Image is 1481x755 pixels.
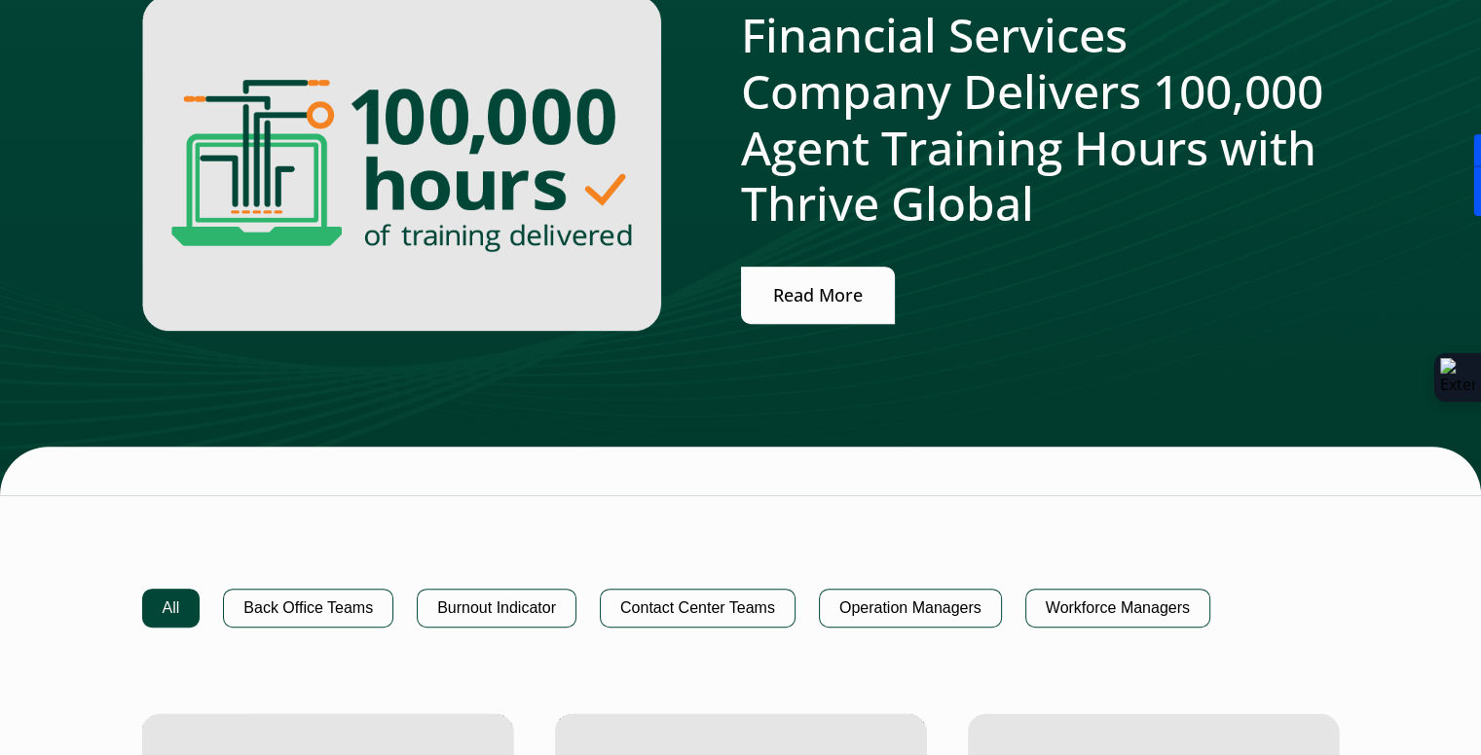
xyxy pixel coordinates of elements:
[1440,358,1475,397] img: Extension Icon
[741,7,1340,231] h2: Financial Services Company Delivers 100,000 Agent Training Hours with Thrive Global
[142,589,201,628] button: All
[223,589,393,628] button: Back Office Teams
[1025,589,1210,628] button: Workforce Managers
[819,589,1002,628] button: Operation Managers
[741,267,895,324] a: Read More
[417,589,576,628] button: Burnout Indicator
[600,589,796,628] button: Contact Center Teams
